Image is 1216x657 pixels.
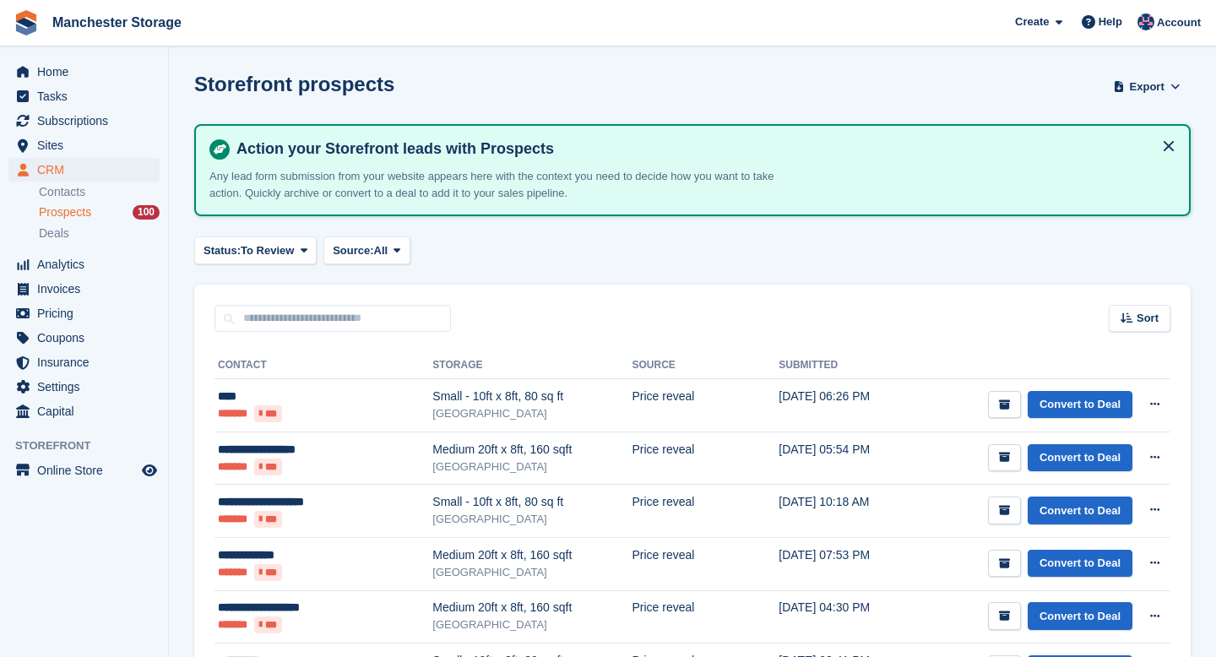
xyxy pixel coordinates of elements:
[194,73,394,95] h1: Storefront prospects
[37,350,138,374] span: Insurance
[632,432,779,485] td: Price reveal
[37,375,138,399] span: Settings
[37,459,138,482] span: Online Store
[8,84,160,108] a: menu
[214,352,432,379] th: Contact
[1028,391,1132,419] a: Convert to Deal
[632,352,779,379] th: Source
[8,109,160,133] a: menu
[8,375,160,399] a: menu
[632,537,779,590] td: Price reveal
[8,459,160,482] a: menu
[37,277,138,301] span: Invoices
[432,616,632,633] div: [GEOGRAPHIC_DATA]
[1028,444,1132,472] a: Convert to Deal
[8,158,160,182] a: menu
[779,379,909,432] td: [DATE] 06:26 PM
[779,352,909,379] th: Submitted
[1028,550,1132,578] a: Convert to Deal
[1137,310,1159,327] span: Sort
[432,405,632,422] div: [GEOGRAPHIC_DATA]
[139,460,160,481] a: Preview store
[632,485,779,538] td: Price reveal
[209,168,801,201] p: Any lead form submission from your website appears here with the context you need to decide how y...
[323,236,410,264] button: Source: All
[8,133,160,157] a: menu
[8,60,160,84] a: menu
[37,252,138,276] span: Analytics
[8,399,160,423] a: menu
[8,252,160,276] a: menu
[133,205,160,220] div: 100
[432,441,632,459] div: Medium 20ft x 8ft, 160 sqft
[39,225,69,242] span: Deals
[37,399,138,423] span: Capital
[204,242,241,259] span: Status:
[432,388,632,405] div: Small - 10ft x 8ft, 80 sq ft
[241,242,294,259] span: To Review
[432,352,632,379] th: Storage
[779,590,909,643] td: [DATE] 04:30 PM
[1110,73,1184,100] button: Export
[432,564,632,581] div: [GEOGRAPHIC_DATA]
[432,511,632,528] div: [GEOGRAPHIC_DATA]
[432,599,632,616] div: Medium 20ft x 8ft, 160 sqft
[8,326,160,350] a: menu
[37,109,138,133] span: Subscriptions
[39,184,160,200] a: Contacts
[432,459,632,475] div: [GEOGRAPHIC_DATA]
[8,277,160,301] a: menu
[432,546,632,564] div: Medium 20ft x 8ft, 160 sqft
[1028,497,1132,524] a: Convert to Deal
[194,236,317,264] button: Status: To Review
[8,350,160,374] a: menu
[37,326,138,350] span: Coupons
[632,379,779,432] td: Price reveal
[779,432,909,485] td: [DATE] 05:54 PM
[37,84,138,108] span: Tasks
[632,590,779,643] td: Price reveal
[779,485,909,538] td: [DATE] 10:18 AM
[39,204,91,220] span: Prospects
[37,301,138,325] span: Pricing
[374,242,388,259] span: All
[333,242,373,259] span: Source:
[1028,602,1132,630] a: Convert to Deal
[432,493,632,511] div: Small - 10ft x 8ft, 80 sq ft
[230,139,1175,159] h4: Action your Storefront leads with Prospects
[37,158,138,182] span: CRM
[37,133,138,157] span: Sites
[14,10,39,35] img: stora-icon-8386f47178a22dfd0bd8f6a31ec36ba5ce8667c1dd55bd0f319d3a0aa187defe.svg
[15,437,168,454] span: Storefront
[1130,79,1164,95] span: Export
[8,301,160,325] a: menu
[1099,14,1122,30] span: Help
[39,204,160,221] a: Prospects 100
[46,8,188,36] a: Manchester Storage
[37,60,138,84] span: Home
[1015,14,1049,30] span: Create
[39,225,160,242] a: Deals
[1157,14,1201,31] span: Account
[779,537,909,590] td: [DATE] 07:53 PM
